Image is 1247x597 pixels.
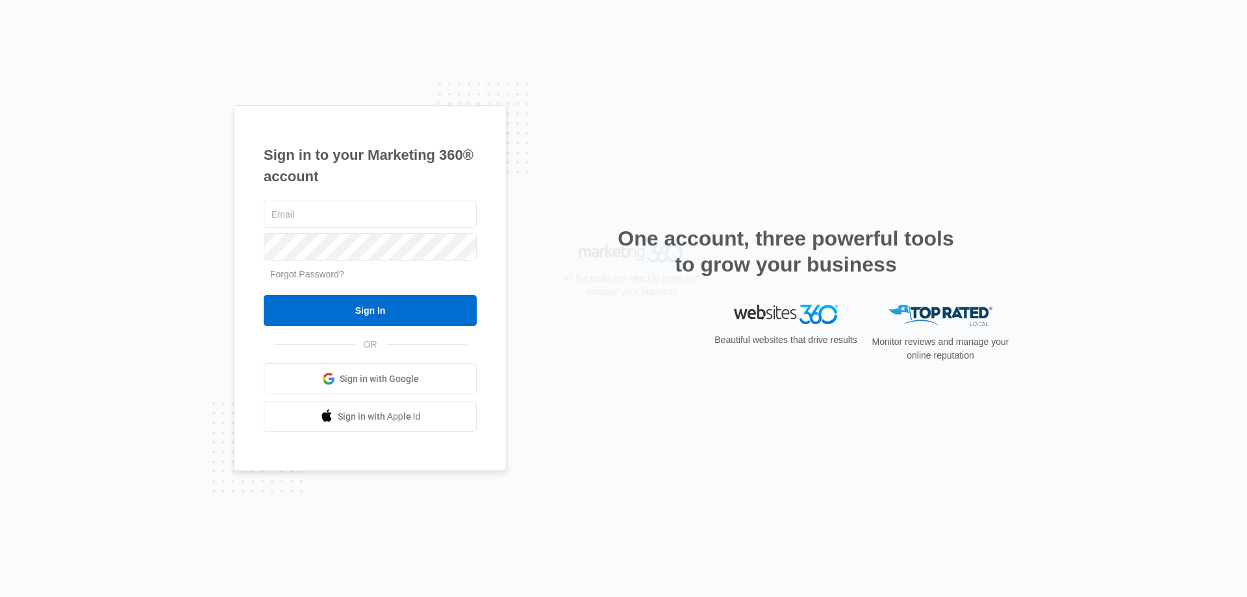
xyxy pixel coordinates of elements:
[340,372,419,386] span: Sign in with Google
[713,333,859,347] p: Beautiful websites that drive results
[734,305,838,324] img: Websites 360
[579,305,683,323] img: Marketing 360
[264,363,477,394] a: Sign in with Google
[355,338,386,351] span: OR
[338,410,421,424] span: Sign in with Apple Id
[614,225,958,277] h2: One account, three powerful tools to grow your business
[264,295,477,326] input: Sign In
[270,269,344,279] a: Forgot Password?
[264,144,477,187] h1: Sign in to your Marketing 360® account
[264,401,477,432] a: Sign in with Apple Id
[868,335,1013,362] p: Monitor reviews and manage your online reputation
[264,201,477,228] input: Email
[888,305,992,326] img: Top Rated Local
[559,332,704,359] p: All the tools you need to grow and manage your business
